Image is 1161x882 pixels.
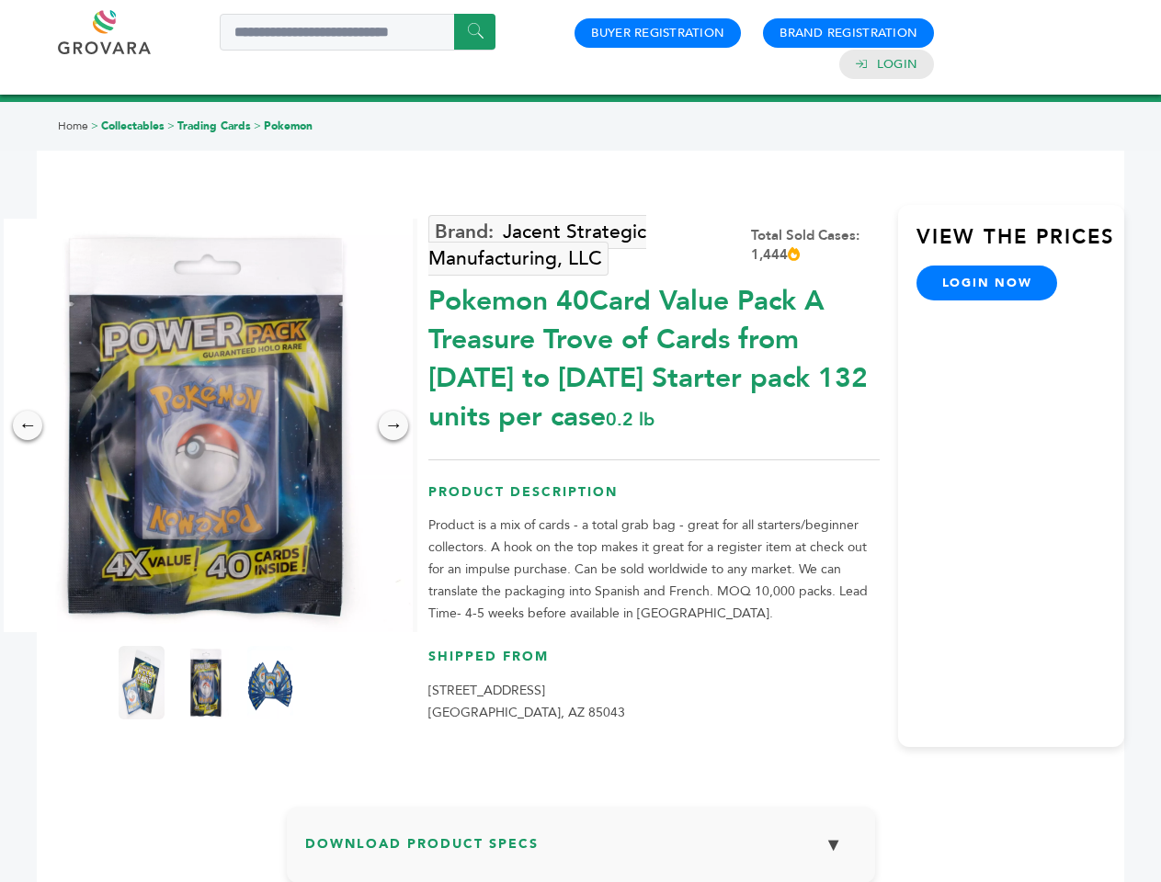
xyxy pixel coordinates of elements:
a: Brand Registration [780,25,917,41]
span: 0.2 lb [606,407,654,432]
h3: Shipped From [428,648,880,680]
a: Trading Cards [177,119,251,133]
a: login now [916,266,1058,300]
a: Collectables [101,119,165,133]
span: > [254,119,261,133]
p: Product is a mix of cards - a total grab bag - great for all starters/beginner collectors. A hook... [428,514,880,625]
a: Buyer Registration [591,25,724,41]
span: > [91,119,98,133]
img: Pokemon 40-Card Value Pack – A Treasure Trove of Cards from 1996 to 2024 - Starter pack! 132 unit... [119,646,165,719]
a: Jacent Strategic Manufacturing, LLC [428,215,646,276]
a: Pokemon [264,119,313,133]
input: Search a product or brand... [220,14,495,51]
p: [STREET_ADDRESS] [GEOGRAPHIC_DATA], AZ 85043 [428,680,880,724]
img: Pokemon 40-Card Value Pack – A Treasure Trove of Cards from 1996 to 2024 - Starter pack! 132 unit... [183,646,229,719]
button: ▼ [811,825,857,865]
div: Total Sold Cases: 1,444 [751,226,880,265]
a: Login [877,56,917,73]
div: Pokemon 40Card Value Pack A Treasure Trove of Cards from [DATE] to [DATE] Starter pack 132 units ... [428,273,880,436]
a: Home [58,119,88,133]
span: > [167,119,175,133]
div: ← [13,411,42,440]
h3: View the Prices [916,223,1124,266]
h3: Download Product Specs [305,825,857,878]
img: Pokemon 40-Card Value Pack – A Treasure Trove of Cards from 1996 to 2024 - Starter pack! 132 unit... [247,646,293,719]
div: → [379,411,408,440]
h3: Product Description [428,483,880,515]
